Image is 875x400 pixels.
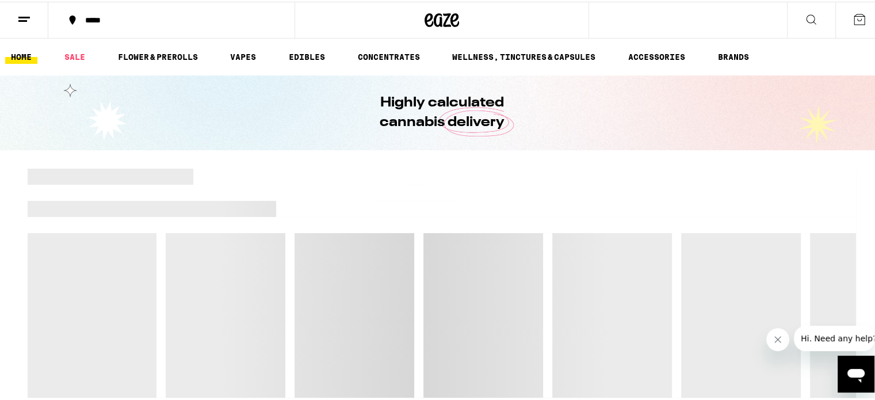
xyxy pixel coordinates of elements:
a: SALE [59,48,91,62]
a: WELLNESS, TINCTURES & CAPSULES [446,48,601,62]
h1: Highly calculated cannabis delivery [347,92,537,131]
a: EDIBLES [283,48,331,62]
a: BRANDS [712,48,755,62]
iframe: Button to launch messaging window [838,354,874,391]
iframe: Close message [766,326,789,349]
a: VAPES [224,48,262,62]
a: FLOWER & PREROLLS [112,48,204,62]
a: CONCENTRATES [352,48,426,62]
a: HOME [5,48,37,62]
span: Hi. Need any help? [7,8,83,17]
iframe: Message from company [794,324,874,349]
a: ACCESSORIES [622,48,691,62]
